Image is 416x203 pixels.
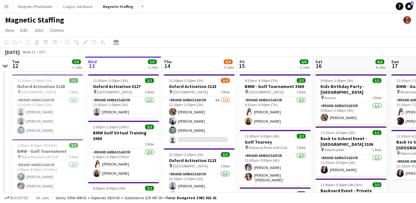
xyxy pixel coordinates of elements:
[296,145,306,150] span: 1 Role
[245,191,279,196] span: 5:30pm-10:30pm (5h)
[88,121,159,179] app-job-card: 2:00pm-2:30pm (30m)2/2BMW Golf Virtual Training 30691 RoleBrand Ambassador2/22:00pm-2:30pm (30m)[...
[315,126,386,176] app-job-card: 11:30am-4:30pm (5h)1/1Back to School Event - [GEOGRAPHIC_DATA] 3106 Newmarket1 RoleBrand Ambassad...
[69,154,78,159] span: 1 Role
[164,158,235,163] h3: Oxford Activation 3123
[93,125,129,129] span: 2:00pm-2:30pm (30m)
[97,90,132,94] span: [GEOGRAPHIC_DATA]
[315,188,386,199] h3: Backyard Event - Private Residence 2978
[145,142,154,146] span: 1 Role
[88,97,159,118] app-card-role: Brand Ambassador1/111:00am-2:00pm (3h)[PERSON_NAME]
[145,186,154,191] span: 2/2
[173,164,208,168] span: [GEOGRAPHIC_DATA]
[320,78,353,83] span: 9:00am-2:00pm (5h)
[239,62,245,70] span: 15
[12,59,19,64] span: Tue
[17,78,52,83] span: 11:30am-2:30pm (3h)
[12,84,83,89] h3: Oxford Activation 3128
[372,95,381,100] span: 1 Role
[5,15,64,25] h1: Magnetic Staffing
[21,154,58,159] span: Royal Mayfair Golf Club
[173,90,208,94] span: [GEOGRAPHIC_DATA]
[98,0,139,13] button: Magnetic Staffing
[93,186,126,191] span: 4:00pm-8:00pm (4h)
[50,27,64,33] span: Comms
[411,2,413,6] span: 5
[56,195,216,200] div: Salary $954 008.41 + Expenses $820.00 + Subsistence $28 087.00 =
[13,0,58,13] button: Magnetic Photobooth
[148,65,158,70] div: 3 Jobs
[325,147,344,152] span: Newmarket
[35,195,50,200] span: All jobs
[163,62,172,70] span: 14
[31,26,46,34] a: Jobs
[315,154,386,176] app-card-role: Brand Ambassador1/111:30am-4:30pm (5h)[PERSON_NAME]
[297,191,306,196] span: 2/2
[240,139,311,145] h3: Golf Tourney
[12,148,83,154] h3: BMW - Golf Tournament
[372,147,381,152] span: 1 Role
[249,90,284,94] span: [GEOGRAPHIC_DATA]
[18,26,30,34] a: Edit
[69,143,78,148] span: 2/2
[88,191,159,197] h3: P & C Summer Party 3105
[221,78,230,83] span: 3/4
[12,97,83,137] app-card-role: Brand Ambassador3/311:30am-2:30pm (3h)[PERSON_NAME][PERSON_NAME][PERSON_NAME]
[69,78,78,83] span: 3/3
[320,130,355,135] span: 11:30am-4:30pm (5h)
[145,125,154,129] span: 2/2
[87,62,97,70] span: 13
[297,134,306,139] span: 2/2
[373,130,381,135] span: 1/1
[145,90,154,94] span: 1 Role
[315,84,386,95] h3: Kids Birthday Party - [GEOGRAPHIC_DATA]
[164,97,235,146] app-card-role: Brand Ambassador5A3/412:30pm-3:30pm (3h)[PERSON_NAME][PERSON_NAME][PERSON_NAME]
[12,139,83,192] div: 1:00pm-8:30pm (7h30m)2/2BMW - Golf Tournament Royal Mayfair Golf Club1 RoleBrand Ambassador2/21:0...
[240,59,245,64] span: Fri
[11,62,19,70] span: 12
[245,134,280,139] span: 11:00am-5:00pm (6h)
[39,50,46,54] div: EDT
[69,90,78,94] span: 1 Role
[240,152,311,185] app-card-role: Brand Ambassador2/211:00am-5:00pm (6h)[PERSON_NAME][PERSON_NAME] “[PERSON_NAME]” [PERSON_NAME]
[166,195,216,200] span: Total Budgeted $982 915.41
[315,59,322,64] span: Sat
[373,182,381,187] span: 2/2
[240,97,311,127] app-card-role: Brand Ambassador2/29:30am-4:30pm (7h)[PERSON_NAME][PERSON_NAME]
[164,59,172,64] span: Thu
[320,182,362,187] span: 12:45pm-5:00pm (4h15m)
[88,74,159,118] app-job-card: 11:00am-2:00pm (3h)1/1Oxford Activation 3127 [GEOGRAPHIC_DATA]1 RoleBrand Ambassador1/111:00am-2:...
[169,78,203,83] span: 12:30pm-3:30pm (3h)
[5,27,14,33] span: View
[12,74,83,137] app-job-card: 11:30am-2:30pm (3h)3/3Oxford Activation 3128 [GEOGRAPHIC_DATA]1 RoleBrand Ambassador3/311:30am-2:...
[21,50,37,54] span: Week 31
[373,78,381,83] span: 1/1
[391,59,399,64] span: Sun
[148,59,157,64] span: 5/5
[164,74,235,146] app-job-card: 12:30pm-3:30pm (3h)3/4Oxford Activation 3123 [GEOGRAPHIC_DATA]1 RoleBrand Ambassador5A3/412:30pm-...
[3,194,30,201] button: Budgeted
[315,102,386,124] app-card-role: Brand Ambassador1/19:00am-2:00pm (5h)[PERSON_NAME]
[72,59,81,64] span: 5/5
[300,59,308,64] span: 6/6
[315,74,386,124] app-job-card: 9:00am-2:00pm (5h)1/1Kids Birthday Party - [GEOGRAPHIC_DATA] Aurora1 RoleBrand Ambassador1/19:00a...
[221,164,230,168] span: 1 Role
[88,130,159,141] h3: BMW Golf Virtual Training 3069
[325,95,336,100] span: Aurora
[21,90,56,94] span: [GEOGRAPHIC_DATA]
[405,3,413,10] a: 5
[10,196,29,200] span: Budgeted
[297,78,306,83] span: 2/2
[315,136,386,147] h3: Back to School Event - [GEOGRAPHIC_DATA] 3106
[240,130,311,185] div: 11:00am-5:00pm (6h)2/2Golf Tourney National Pines Golf Club1 RoleBrand Ambassador2/211:00am-5:00p...
[240,74,311,127] app-job-card: 9:30am-4:30pm (7h)2/2BMW - Golf Tournament 3069 [GEOGRAPHIC_DATA]1 RoleBrand Ambassador2/29:30am-...
[390,62,399,70] span: 17
[5,49,20,55] div: [DATE]
[164,84,235,89] h3: Oxford Activation 3123
[3,26,17,34] a: View
[376,65,386,70] div: 4 Jobs
[88,59,97,64] span: Wed
[403,16,411,24] app-user-avatar: Bianca Fantauzzi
